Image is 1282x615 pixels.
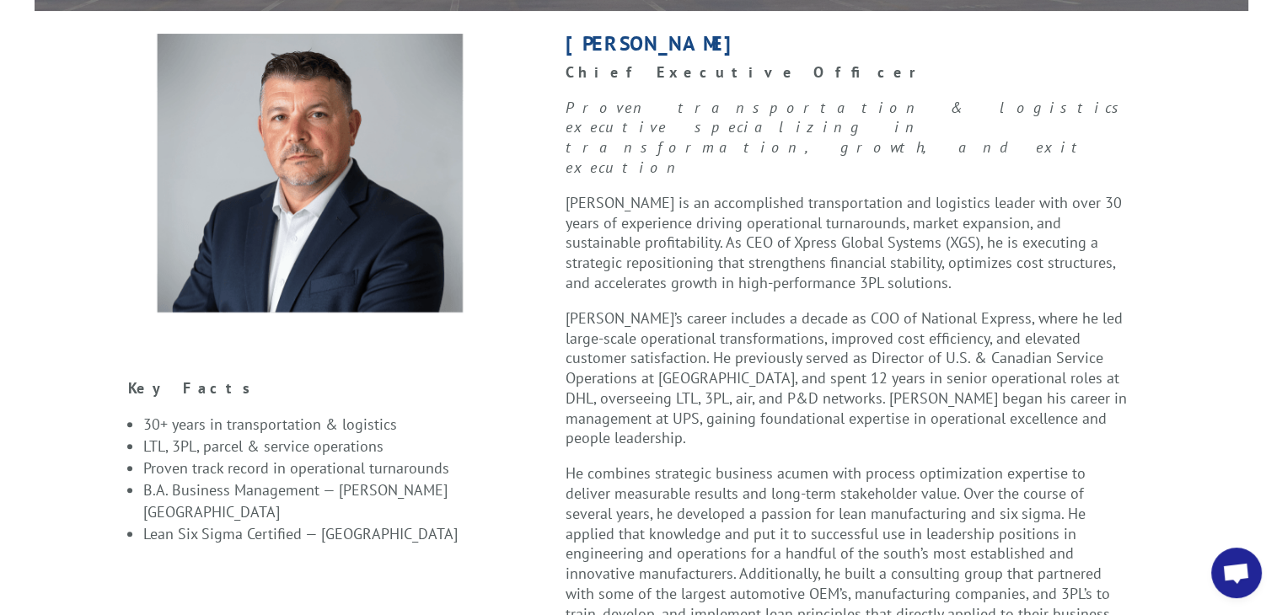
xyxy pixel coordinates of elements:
[566,62,940,82] strong: Chief Executive Officer
[143,479,539,523] li: B.A. Business Management — [PERSON_NAME][GEOGRAPHIC_DATA]
[566,308,1130,464] p: [PERSON_NAME]’s career includes a decade as COO of National Express, where he led large-scale ope...
[143,414,539,436] li: 30+ years in transportation & logistics
[566,98,1129,177] em: Proven transportation & logistics executive specializing in transformation, growth, and exit exec...
[143,523,539,545] li: Lean Six Sigma Certified — [GEOGRAPHIC_DATA]
[143,457,539,479] li: Proven track record in operational turnarounds
[566,34,1130,62] h1: [PERSON_NAME]
[566,193,1130,308] p: [PERSON_NAME] is an accomplished transportation and logistics leader with over 30 years of experi...
[143,436,539,457] li: LTL, 3PL, parcel & service operations
[128,378,260,398] strong: Key Facts
[1211,548,1262,598] a: Open chat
